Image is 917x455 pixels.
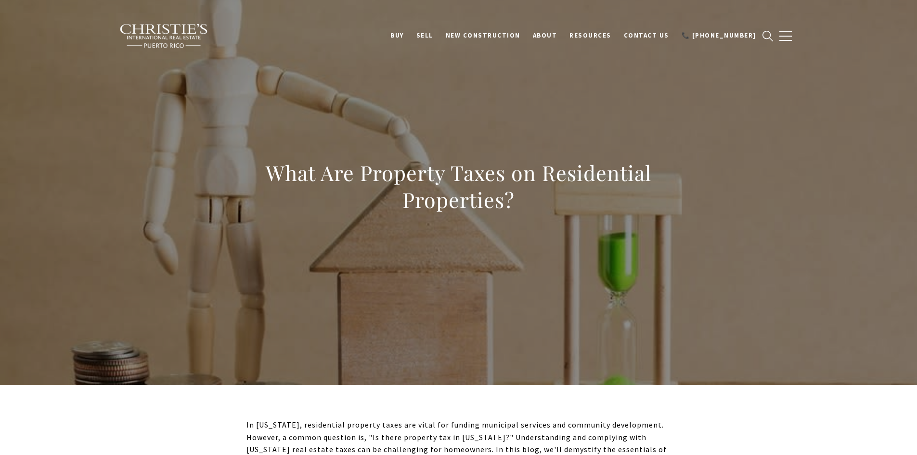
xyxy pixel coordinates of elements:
[446,31,520,39] span: New Construction
[682,31,756,39] span: 📞 [PHONE_NUMBER]
[410,26,439,45] a: SELL
[563,26,618,45] a: Resources
[624,31,669,39] span: Contact Us
[246,159,671,213] h1: What Are Property Taxes on Residential Properties?
[527,26,564,45] a: About
[384,26,410,45] a: BUY
[439,26,527,45] a: New Construction
[119,24,209,49] img: Christie's International Real Estate black text logo
[675,26,762,45] a: 📞 [PHONE_NUMBER]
